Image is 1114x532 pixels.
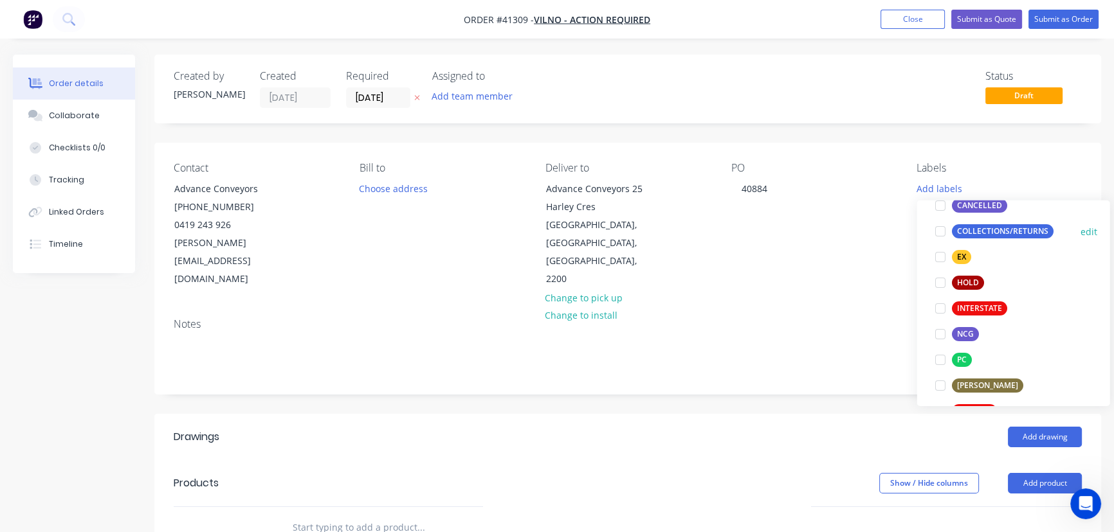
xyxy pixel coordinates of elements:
div: Assigned to [432,70,561,82]
div: NCG [951,327,978,341]
button: NCG [929,325,983,343]
div: Close [226,6,249,29]
button: [PERSON_NAME] [929,377,1028,395]
div: Order details [49,78,104,89]
div: Created [260,70,331,82]
div: CANCELLED [951,199,1007,213]
button: Submit as Quote [951,10,1022,29]
div: PRIORITY [951,404,996,418]
button: Add drawing [1008,427,1082,447]
button: PC [929,351,976,369]
div: [PERSON_NAME] [951,378,1023,393]
div: INTERSTATE [951,301,1007,315]
button: Change to pick up [538,288,629,306]
div: Tracking [49,174,84,186]
div: [PERSON_NAME] [174,87,244,101]
div: Drawings [174,429,219,445]
span: Draft [985,87,1063,103]
button: go back [8,5,33,30]
button: COLLECTIONS/RETURNS [929,222,1058,240]
div: EX [951,250,971,264]
button: Close [881,10,945,29]
div: [PERSON_NAME][EMAIL_ADDRESS][DOMAIN_NAME] [174,234,281,288]
img: Factory [23,10,42,29]
div: HOLD [951,276,983,290]
div: 0419 243 926 [174,216,281,234]
button: Collaborate [13,100,135,132]
div: Notes [174,318,1082,330]
button: Submit as Order [1028,10,1099,29]
button: Tracking [13,164,135,196]
button: Linked Orders [13,196,135,228]
div: PO [731,162,896,174]
div: [PHONE_NUMBER] [174,198,281,216]
button: Choose address [352,179,435,197]
div: Contact [174,162,339,174]
button: Checklists 0/0 [13,132,135,164]
iframe: Intercom live chat [1070,488,1101,519]
div: Products [174,475,219,491]
div: Created by [174,70,244,82]
div: Required [346,70,417,82]
button: Timeline [13,228,135,260]
div: Advance Conveyors 25 Harley Cres[GEOGRAPHIC_DATA], [GEOGRAPHIC_DATA], [GEOGRAPHIC_DATA], 2200 [535,179,664,288]
button: EX [929,248,976,266]
div: PC [951,353,971,367]
div: Advance Conveyors [174,180,281,198]
button: CANCELLED [929,197,1012,215]
a: VILNO - ACTION REQUIRED [534,13,650,26]
button: Change to install [538,306,624,324]
button: Order details [13,67,135,100]
div: COLLECTIONS/RETURNS [951,224,1053,238]
div: Status [985,70,1082,82]
button: Show / Hide columns [879,473,979,493]
div: Bill to [360,162,525,174]
div: 40884 [731,179,777,198]
span: Order #41309 - [464,13,534,26]
button: HOLD [929,274,989,292]
div: Linked Orders [49,206,104,218]
button: Add team member [425,87,520,105]
button: Add product [1008,473,1082,493]
div: Labels [917,162,1082,174]
button: PRIORITY [929,402,1001,420]
div: Advance Conveyors 25 Harley Cres [546,180,653,216]
div: Checklists 0/0 [49,142,105,154]
button: edit [1080,224,1097,238]
button: INTERSTATE [929,299,1012,317]
div: [GEOGRAPHIC_DATA], [GEOGRAPHIC_DATA], [GEOGRAPHIC_DATA], 2200 [546,216,653,288]
div: Collaborate [49,110,100,121]
div: Timeline [49,238,83,250]
button: Add team member [432,87,520,105]
button: Add labels [909,179,969,197]
div: Advance Conveyors[PHONE_NUMBER]0419 243 926[PERSON_NAME][EMAIL_ADDRESS][DOMAIN_NAME] [163,179,292,288]
div: Deliver to [545,162,711,174]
